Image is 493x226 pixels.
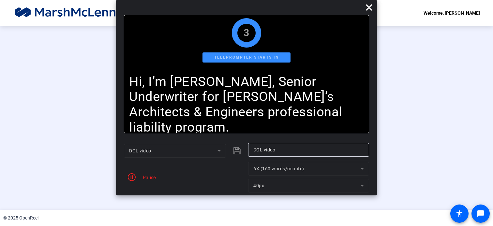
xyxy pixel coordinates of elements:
[456,210,463,218] mat-icon: accessibility
[244,29,249,37] div: 3
[253,146,364,154] input: Title
[424,9,480,17] div: Welcome, [PERSON_NAME]
[3,215,38,221] div: © 2025 OpenReel
[477,210,485,218] mat-icon: message
[140,174,156,181] div: Pause
[129,74,364,150] p: Hi, I’m [PERSON_NAME], Senior Underwriter for [PERSON_NAME]’s Architects & Engineers professional...
[13,7,132,20] img: OpenReel logo
[202,52,291,63] div: Teleprompter starts in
